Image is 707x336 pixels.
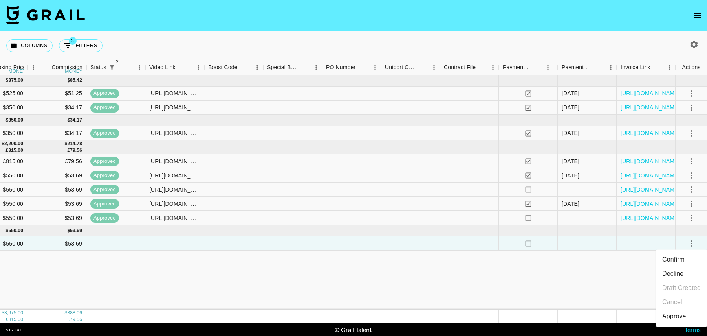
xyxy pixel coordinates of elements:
[106,62,117,73] button: Show filters
[65,69,82,74] div: money
[2,310,4,316] div: $
[6,147,9,154] div: £
[662,312,686,321] div: Approve
[8,147,23,154] div: 815.00
[86,60,145,75] div: Status
[6,227,9,234] div: $
[67,117,70,124] div: $
[8,77,23,84] div: 875.00
[70,316,82,323] div: 79.56
[562,200,579,208] div: 09/09/2025
[67,310,82,316] div: 388.06
[9,69,26,74] div: money
[8,316,23,323] div: 815.00
[204,60,263,75] div: Boost Code
[8,227,23,234] div: 550.00
[263,60,322,75] div: Special Booking Type
[322,60,381,75] div: PO Number
[562,60,594,75] div: Payment Sent Date
[145,60,204,75] div: Video Link
[70,227,82,234] div: 53.69
[117,62,128,73] button: Sort
[621,200,680,208] a: [URL][DOMAIN_NAME]
[27,197,86,211] div: $53.69
[149,103,200,111] div: https://www.tiktok.com/@nayelilovera_/video/7512564821825539370?_r=1&_t=ZP-8wxolxUuYjn
[149,186,200,194] div: https://www.tiktok.com/@nayelilovera_/video/7538954432709430542?_r=1&_t=ZT-8yuUQND7ubf
[70,77,82,84] div: 85.42
[621,157,680,165] a: [URL][DOMAIN_NAME]
[27,183,86,197] div: $53.69
[685,237,698,250] button: select merge strategy
[267,60,299,75] div: Special Booking Type
[444,60,476,75] div: Contract File
[682,60,701,75] div: Actions
[149,129,200,137] div: https://www.tiktok.com/@nayelilovera_/video/7527411765076954423?_r=1&_t=ZT-8y6lLUD7Rrp
[685,155,698,168] button: select merge strategy
[562,172,579,179] div: 19/08/2025
[192,61,204,73] button: Menu
[621,214,680,222] a: [URL][DOMAIN_NAME]
[594,62,605,73] button: Sort
[685,87,698,100] button: select merge strategy
[6,316,9,323] div: £
[656,253,707,267] li: Confirm
[27,168,86,183] div: $53.69
[27,126,86,140] div: $34.17
[417,62,428,73] button: Sort
[114,58,121,66] span: 2
[27,101,86,115] div: $34.17
[650,62,661,73] button: Sort
[6,327,22,332] div: v 1.7.104
[149,157,200,165] div: https://www.tiktok.com/@nayelilovera_/video/7544413732462464287?_r=1&_t=ZT-8zJsrrVepbb
[67,77,70,84] div: $
[299,62,310,73] button: Sort
[355,62,366,73] button: Sort
[106,62,117,73] div: 2 active filters
[90,186,119,194] span: approved
[90,129,119,137] span: approved
[90,90,119,97] span: approved
[251,61,263,73] button: Menu
[90,60,106,75] div: Status
[51,60,82,75] div: Commission
[27,236,86,251] div: $53.69
[65,140,68,147] div: $
[369,61,381,73] button: Menu
[67,316,70,323] div: £
[487,61,499,73] button: Menu
[27,61,39,73] button: Menu
[4,310,23,316] div: 3,975.00
[503,60,533,75] div: Payment Sent
[335,326,372,334] div: © Grail Talent
[664,61,676,73] button: Menu
[621,129,680,137] a: [URL][DOMAIN_NAME]
[149,214,200,222] div: https://www.tiktok.com/@nayelilovera_/video/7541976138537618701?_r=1&_t=ZT-8zEORVpNWc1
[621,60,650,75] div: Invoice Link
[8,117,23,124] div: 350.00
[40,62,51,73] button: Sort
[70,117,82,124] div: 34.17
[533,62,544,73] button: Sort
[149,200,200,208] div: https://www.tiktok.com/@nayelilovera_/video/7509730208404999467?_r=1&_t=ZP-8wlugx8l1Sg
[562,129,579,137] div: 26/08/2025
[90,172,119,179] span: approved
[676,60,707,75] div: Actions
[621,172,680,179] a: [URL][DOMAIN_NAME]
[149,172,200,179] div: https://www.instagram.com/reel/DNJaOa-SScT/?igsh=NTc4MTIwNjQ2YQ%3D%3D
[27,154,86,168] div: £79.56
[4,140,23,147] div: 2,200.00
[27,87,86,101] div: $51.25
[6,77,9,84] div: $
[90,158,119,165] span: approved
[326,60,355,75] div: PO Number
[2,140,4,147] div: $
[69,37,77,45] span: 3
[562,89,579,97] div: 29/07/2025
[685,183,698,196] button: select merge strategy
[65,310,68,316] div: $
[690,8,705,24] button: open drawer
[6,6,85,24] img: Grail Talent
[656,267,707,281] li: Decline
[685,169,698,182] button: select merge strategy
[67,147,70,154] div: £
